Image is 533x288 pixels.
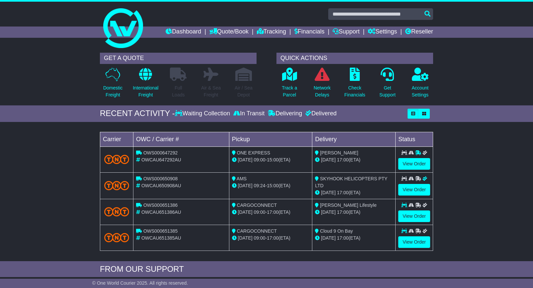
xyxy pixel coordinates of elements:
div: (ETA) [315,235,393,242]
p: Network Delays [314,85,331,98]
a: Reseller [405,27,433,38]
a: Track aParcel [281,67,297,102]
img: TNT_Domestic.png [104,155,129,164]
div: Delivered [304,110,337,117]
div: QUICK ACTIONS [276,53,433,64]
span: 09:00 [254,157,266,162]
a: InternationalFreight [132,67,159,102]
div: (ETA) [315,189,393,196]
a: DomesticFreight [103,67,123,102]
p: Track a Parcel [282,85,297,98]
span: CARGOCONNECT [237,228,277,234]
div: - (ETA) [232,182,310,189]
span: OWCAU651386AU [141,209,181,215]
a: View Order [398,236,430,248]
span: OWCAU650908AU [141,183,181,188]
td: OWC / Carrier # [133,132,229,146]
div: RECENT ACTIVITY - [100,109,175,118]
img: TNT_Domestic.png [104,207,129,216]
span: 17:00 [337,235,348,241]
a: Support [333,27,359,38]
p: Get Support [379,85,396,98]
a: Tracking [257,27,286,38]
div: Delivering [266,110,304,117]
div: (ETA) [315,209,393,216]
span: OWS000650908 [143,176,178,181]
td: Pickup [229,132,312,146]
img: TNT_Domestic.png [104,233,129,242]
span: 15:00 [267,183,278,188]
span: ONE EXPRESS [237,150,270,155]
a: Financials [294,27,325,38]
span: [PERSON_NAME] [320,150,358,155]
a: Settings [368,27,397,38]
span: 15:00 [267,157,278,162]
a: Quote/Book [209,27,249,38]
div: - (ETA) [232,156,310,163]
span: 09:24 [254,183,266,188]
a: CheckFinancials [344,67,366,102]
span: 09:00 [254,209,266,215]
p: Account Settings [412,85,429,98]
span: © One World Courier 2025. All rights reserved. [92,280,188,286]
span: [DATE] [321,235,336,241]
span: [DATE] [321,190,336,195]
div: FROM OUR SUPPORT [100,264,433,274]
span: [DATE] [238,183,253,188]
p: Full Loads [170,85,187,98]
a: AccountSettings [412,67,429,102]
span: OWCAU651385AU [141,235,181,241]
span: [DATE] [238,235,253,241]
td: Delivery [312,132,396,146]
p: Air / Sea Depot [235,85,253,98]
span: OWCAU647292AU [141,157,181,162]
span: 17:00 [267,235,278,241]
span: 09:00 [254,235,266,241]
span: [DATE] [238,157,253,162]
div: In Transit [232,110,266,117]
a: View Order [398,184,430,196]
p: Domestic Freight [103,85,122,98]
span: Cloud 9 On Bay [320,228,353,234]
span: AMS [237,176,247,181]
span: [DATE] [321,209,336,215]
span: 17:00 [337,190,348,195]
a: GetSupport [379,67,396,102]
span: [DATE] [238,209,253,215]
a: View Order [398,210,430,222]
div: (ETA) [315,156,393,163]
a: View Order [398,158,430,170]
div: - (ETA) [232,209,310,216]
a: NetworkDelays [313,67,331,102]
p: International Freight [133,85,158,98]
p: Check Financials [344,85,365,98]
p: Air & Sea Freight [201,85,221,98]
a: Dashboard [166,27,201,38]
td: Carrier [100,132,133,146]
span: 17:00 [267,209,278,215]
span: OWS000647292 [143,150,178,155]
div: Waiting Collection [175,110,232,117]
div: GET A QUOTE [100,53,257,64]
span: [DATE] [321,157,336,162]
div: - (ETA) [232,235,310,242]
span: 17:00 [337,157,348,162]
span: 17:00 [337,209,348,215]
span: SKYHOOK HELICOPTERS PTY LTD [315,176,387,188]
span: OWS000651385 [143,228,178,234]
span: OWS000651386 [143,202,178,208]
img: TNT_Domestic.png [104,181,129,190]
span: CARGOCONNECT [237,202,277,208]
span: [PERSON_NAME] Lifestyle [320,202,376,208]
td: Status [396,132,433,146]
